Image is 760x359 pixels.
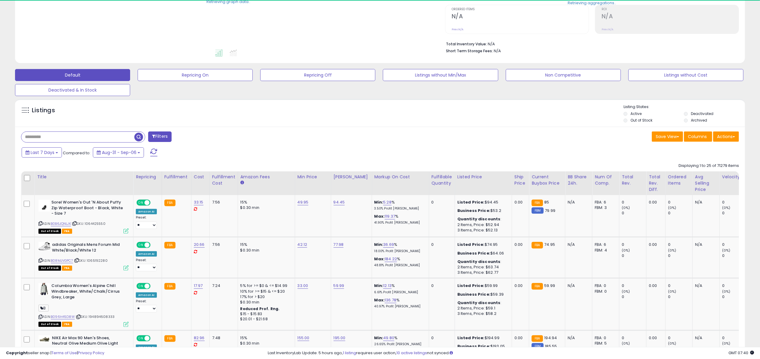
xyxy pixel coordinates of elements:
[374,213,385,219] b: Max:
[622,200,646,205] div: 0
[432,242,450,247] div: 0
[684,131,712,142] button: Columns
[622,248,630,253] small: (0%)
[137,284,145,289] span: ON
[52,335,125,354] b: NIKE Air Max 90 Men's Shoes, Neutral Olive Medium Olive Light Bone Black, 11.5
[374,242,424,253] div: %
[240,341,290,346] div: $0.30 min
[150,243,159,248] span: OFF
[72,221,105,226] span: | SKU: 1064425550
[383,283,392,289] a: 12.13
[545,199,549,205] span: 85
[595,283,615,288] div: FBA: 0
[668,253,692,258] div: 0
[38,305,49,312] span: B
[374,304,424,309] p: 40.97% Profit [PERSON_NAME]
[164,200,176,206] small: FBA
[595,248,615,253] div: FBM: 4
[457,300,501,306] b: Quantity discounts
[622,205,630,210] small: (0%)
[532,335,543,342] small: FBA
[240,248,290,253] div: $0.30 min
[568,174,590,186] div: BB Share 24h.
[722,200,746,205] div: 0
[137,200,145,205] span: ON
[343,350,356,356] a: 1 listing
[240,300,290,305] div: $0.30 min
[568,283,588,288] div: N/A
[38,322,61,327] span: All listings that are currently out of stock and unavailable for purchase on Amazon
[372,171,429,195] th: The percentage added to the cost of goods (COGS) that forms the calculator for Min & Max prices.
[722,283,746,288] div: 0
[6,350,104,356] div: seller snap | |
[150,200,159,205] span: OFF
[695,200,715,205] div: N/A
[298,199,309,205] a: 49.95
[595,242,615,247] div: FBA: 6
[334,199,345,205] a: 94.45
[595,174,617,186] div: Num of Comp.
[532,200,543,206] small: FBA
[383,199,392,205] a: 5.28
[432,174,452,186] div: Fulfillable Quantity
[212,335,233,341] div: 7.48
[374,256,385,262] b: Max:
[164,283,176,290] small: FBA
[298,335,310,341] a: 155.00
[212,200,233,205] div: 7.56
[374,221,424,225] p: 41.90% Profit [PERSON_NAME]
[457,199,485,205] b: Listed Price:
[622,210,646,216] div: 0
[62,229,72,234] span: FBA
[164,174,189,180] div: Fulfillment
[545,283,555,288] span: 59.99
[51,350,77,356] a: Terms of Use
[385,256,397,262] a: 184.22
[532,207,543,214] small: FBM
[695,242,715,247] div: N/A
[514,200,524,205] div: 0.00
[383,242,394,248] a: 36.69
[334,242,344,248] a: 77.98
[15,69,130,81] button: Default
[722,335,746,341] div: 0
[194,335,205,341] a: 82.96
[374,242,383,247] b: Min:
[630,118,652,123] label: Out of Stock
[137,243,145,248] span: ON
[622,174,644,186] div: Total Rev.
[622,283,646,288] div: 0
[385,297,396,303] a: 136.78
[668,335,692,341] div: 0
[51,283,124,301] b: Columbia Women's Alpine Chill Windbreaker, White/Chalk/Cirrus Grey, Large
[688,134,707,140] span: Columns
[457,335,485,341] b: Listed Price:
[568,335,588,341] div: N/A
[74,258,108,263] span: | SKU: 1065192280
[545,335,557,341] span: 194.94
[457,291,490,297] b: Business Price:
[652,131,683,142] button: Save View
[164,335,176,342] small: FBA
[31,149,54,155] span: Last 7 Days
[532,174,563,186] div: Current Buybox Price
[240,242,290,247] div: 15%
[457,306,507,311] div: 2 Items, Price: $59.1
[32,106,55,115] h5: Listings
[240,306,280,311] b: Reduced Prof. Rng.
[374,200,424,211] div: %
[695,174,717,193] div: Avg Selling Price
[240,174,292,180] div: Amazon Fees
[38,200,50,212] img: 21nZ2Ms3y-L._SL40_.jpg
[150,284,159,289] span: OFF
[136,174,159,180] div: Repricing
[374,199,383,205] b: Min:
[628,69,743,81] button: Listings without Cost
[668,248,676,253] small: (0%)
[514,335,524,341] div: 0.00
[194,174,207,180] div: Cost
[457,300,507,306] div: :
[240,335,290,341] div: 15%
[622,242,646,247] div: 0
[38,266,61,271] span: All listings that are currently out of stock and unavailable for purchase on Amazon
